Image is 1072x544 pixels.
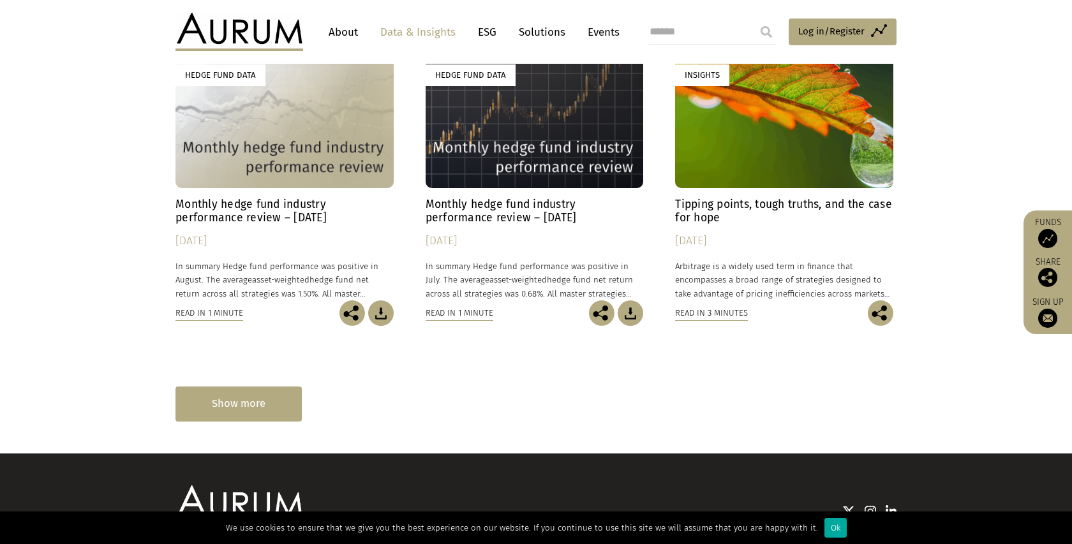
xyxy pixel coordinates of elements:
img: Download Article [618,300,643,326]
div: Hedge Fund Data [426,64,516,85]
p: In summary Hedge fund performance was positive in July. The average hedge fund net return across ... [426,260,644,300]
div: [DATE] [675,232,893,250]
a: Sign up [1030,297,1066,328]
div: [DATE] [426,232,644,250]
img: Share this post [1038,268,1057,287]
img: Share this post [868,300,893,326]
a: ESG [472,20,503,44]
img: Download Article [368,300,394,326]
img: Sign up to our newsletter [1038,309,1057,328]
a: Solutions [512,20,572,44]
div: [DATE] [175,232,394,250]
a: Insights Tipping points, tough truths, and the case for hope [DATE] Arbitrage is a widely used te... [675,52,893,300]
a: Funds [1030,217,1066,248]
div: Share [1030,258,1066,287]
img: Aurum [175,13,303,51]
img: Access Funds [1038,229,1057,248]
a: Hedge Fund Data Monthly hedge fund industry performance review – [DATE] [DATE] In summary Hedge f... [175,52,394,300]
p: In summary Hedge fund performance was positive in August. The average hedge fund net return acros... [175,260,394,300]
div: Show more [175,386,302,422]
div: Hedge Fund Data [175,64,265,85]
img: Linkedin icon [886,505,897,518]
h4: Tipping points, tough truths, and the case for hope [675,198,893,224]
span: asset-weighted [252,275,309,284]
img: Share this post [339,300,365,326]
h4: Monthly hedge fund industry performance review – [DATE] [426,198,644,224]
img: Share this post [589,300,614,326]
div: Read in 1 minute [426,306,493,320]
div: Ok [824,518,847,538]
h4: Monthly hedge fund industry performance review – [DATE] [175,198,394,224]
a: Events [581,20,620,44]
a: Hedge Fund Data Monthly hedge fund industry performance review – [DATE] [DATE] In summary Hedge f... [426,52,644,300]
img: Instagram icon [865,505,876,518]
input: Submit [754,19,779,45]
a: Log in/Register [789,18,897,45]
span: Log in/Register [798,24,865,39]
div: Insights [675,64,729,85]
img: Twitter icon [842,505,855,518]
div: Read in 1 minute [175,306,243,320]
div: Read in 3 minutes [675,306,748,320]
span: asset-weighted [489,275,547,284]
a: Data & Insights [374,20,462,44]
a: About [322,20,364,44]
p: Arbitrage is a widely used term in finance that encompasses a broad range of strategies designed ... [675,260,893,300]
img: Aurum Logo [175,485,303,524]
